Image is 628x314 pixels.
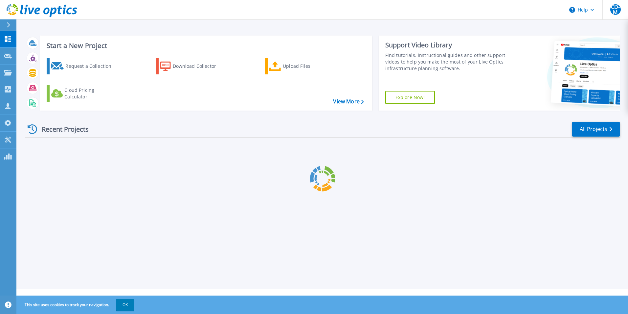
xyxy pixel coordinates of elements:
span: CD-M [610,4,621,15]
a: Explore Now! [385,91,435,104]
a: Cloud Pricing Calculator [47,85,120,102]
div: Request a Collection [65,60,118,73]
a: Download Collector [156,58,229,74]
div: Cloud Pricing Calculator [64,87,117,100]
h3: Start a New Project [47,42,364,49]
button: OK [116,299,134,311]
a: Upload Files [265,58,338,74]
div: Recent Projects [25,121,98,137]
div: Find tutorials, instructional guides and other support videos to help you make the most of your L... [385,52,508,72]
span: This site uses cookies to track your navigation. [18,299,134,311]
div: Download Collector [173,60,225,73]
div: Support Video Library [385,41,508,49]
a: Request a Collection [47,58,120,74]
a: View More [333,98,364,105]
div: Upload Files [283,60,335,73]
a: All Projects [572,122,620,137]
